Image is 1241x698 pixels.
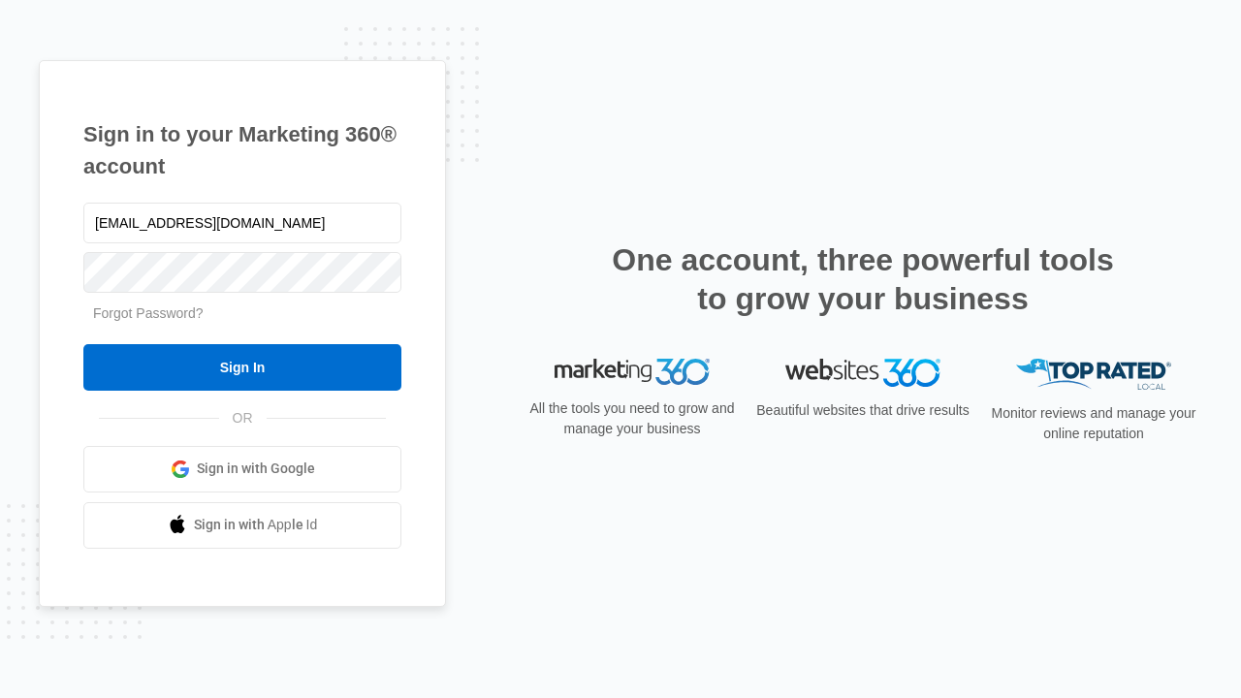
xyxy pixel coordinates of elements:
[83,344,401,391] input: Sign In
[785,359,940,387] img: Websites 360
[524,398,741,439] p: All the tools you need to grow and manage your business
[83,118,401,182] h1: Sign in to your Marketing 360® account
[83,203,401,243] input: Email
[985,403,1202,444] p: Monitor reviews and manage your online reputation
[194,515,318,535] span: Sign in with Apple Id
[606,240,1120,318] h2: One account, three powerful tools to grow your business
[93,305,204,321] a: Forgot Password?
[197,459,315,479] span: Sign in with Google
[754,400,971,421] p: Beautiful websites that drive results
[83,502,401,549] a: Sign in with Apple Id
[83,446,401,492] a: Sign in with Google
[219,408,267,428] span: OR
[1016,359,1171,391] img: Top Rated Local
[555,359,710,386] img: Marketing 360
